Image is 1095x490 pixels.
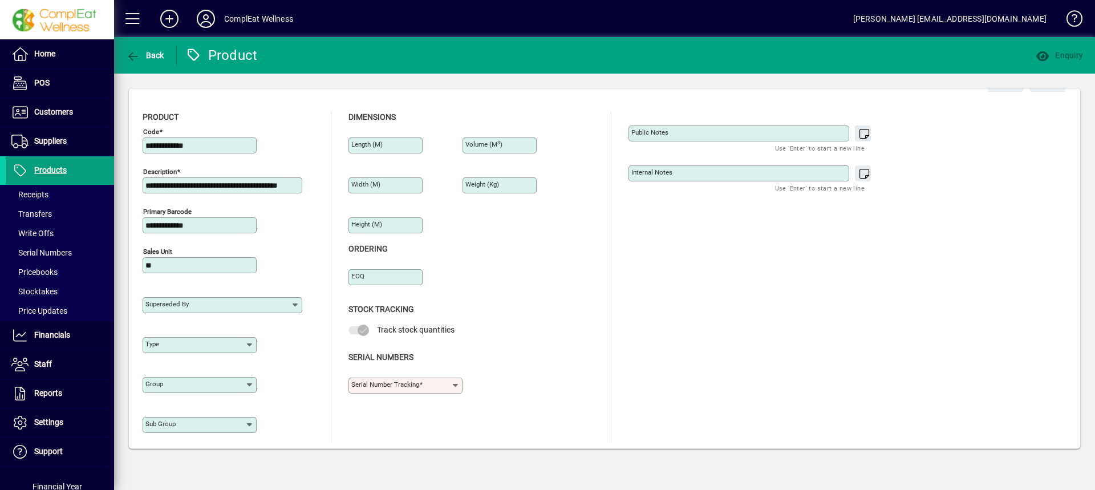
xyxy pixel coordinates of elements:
mat-label: Height (m) [351,220,382,228]
span: Settings [34,418,63,427]
mat-label: Serial Number tracking [351,380,419,388]
mat-label: Width (m) [351,180,380,188]
a: Receipts [6,185,114,204]
mat-label: Superseded by [145,300,189,308]
mat-label: Sub group [145,420,176,428]
span: Staff [34,359,52,368]
span: Ordering [348,244,388,253]
span: Stock Tracking [348,305,414,314]
span: Reports [34,388,62,398]
span: Product [143,112,179,122]
span: Price Updates [11,306,67,315]
div: [PERSON_NAME] [EMAIL_ADDRESS][DOMAIN_NAME] [853,10,1047,28]
a: Serial Numbers [6,243,114,262]
a: Support [6,438,114,466]
button: Back [123,45,167,66]
a: Pricebooks [6,262,114,282]
span: Receipts [11,190,48,199]
mat-label: Weight (Kg) [465,180,499,188]
span: Financials [34,330,70,339]
span: Dimensions [348,112,396,122]
mat-hint: Use 'Enter' to start a new line [775,141,865,155]
mat-label: Group [145,380,163,388]
app-page-header-button: Back [114,45,177,66]
a: Settings [6,408,114,437]
a: Financials [6,321,114,350]
mat-label: Sales unit [143,248,172,256]
span: POS [34,78,50,87]
mat-label: Public Notes [631,128,668,136]
mat-label: EOQ [351,272,364,280]
a: Transfers [6,204,114,224]
a: Customers [6,98,114,127]
a: Price Updates [6,301,114,321]
span: Serial Numbers [348,353,413,362]
span: Serial Numbers [11,248,72,257]
button: Cancel [987,71,1024,92]
a: Write Offs [6,224,114,243]
button: Add [151,9,188,29]
a: Staff [6,350,114,379]
span: Pricebooks [11,268,58,277]
span: Home [34,49,55,58]
a: Home [6,40,114,68]
span: Transfers [11,209,52,218]
span: Customers [34,107,73,116]
span: Suppliers [34,136,67,145]
mat-label: Length (m) [351,140,383,148]
span: Support [34,447,63,456]
div: Product [185,46,258,64]
span: Write Offs [11,229,54,238]
button: ave [1029,71,1066,92]
mat-label: Description [143,168,177,176]
sup: 3 [497,140,500,145]
mat-label: Volume (m ) [465,140,502,148]
span: Stocktakes [11,287,58,296]
mat-label: Code [143,128,159,136]
mat-label: Primary barcode [143,208,192,216]
a: Stocktakes [6,282,114,301]
mat-label: Internal Notes [631,168,672,176]
span: Back [126,51,164,60]
div: ComplEat Wellness [224,10,293,28]
mat-hint: Use 'Enter' to start a new line [775,181,865,195]
mat-label: Type [145,340,159,348]
a: Reports [6,379,114,408]
span: Track stock quantities [377,325,455,334]
span: Products [34,165,67,175]
a: Suppliers [6,127,114,156]
button: Profile [188,9,224,29]
a: POS [6,69,114,98]
a: Knowledge Base [1058,2,1081,39]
